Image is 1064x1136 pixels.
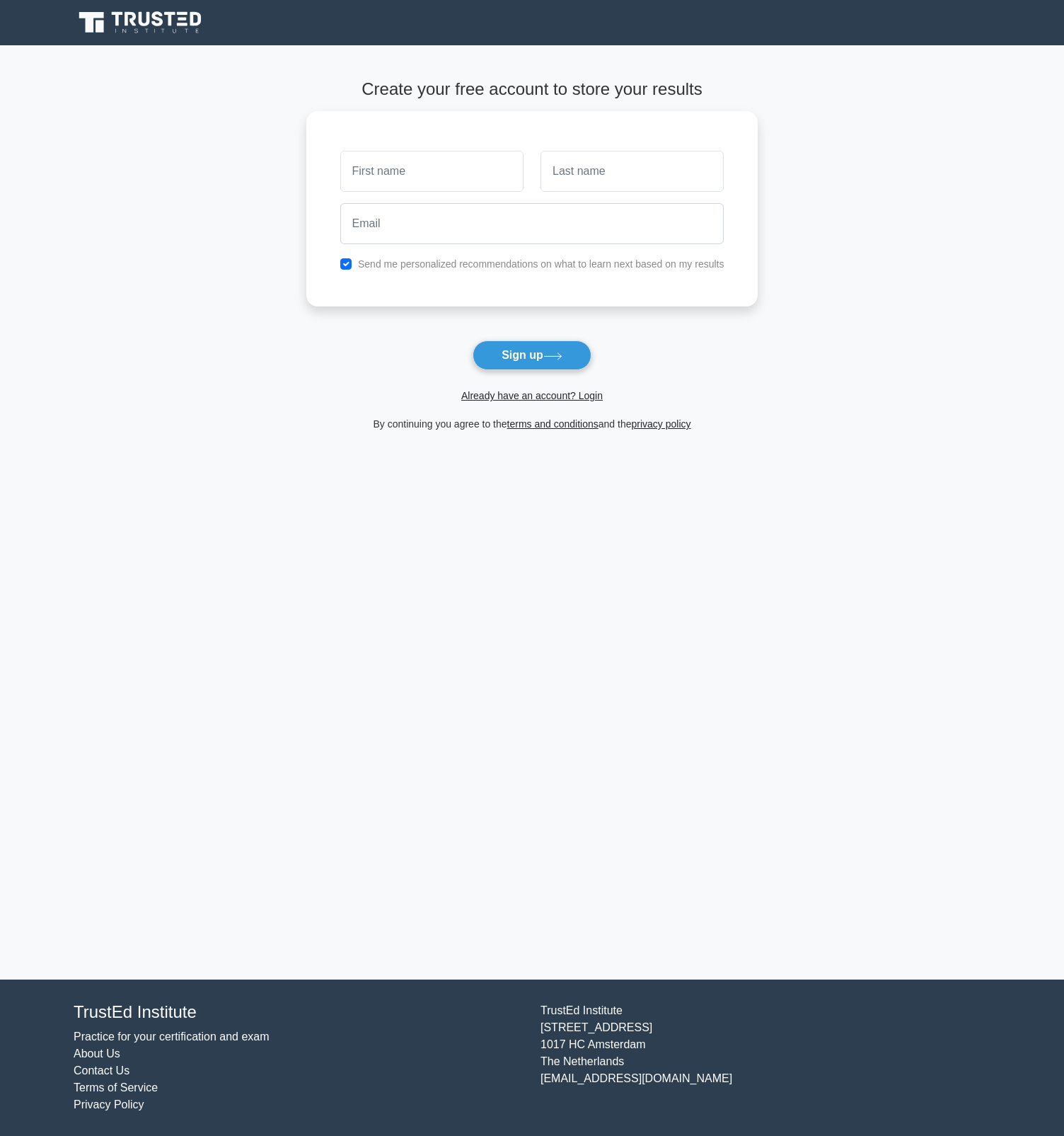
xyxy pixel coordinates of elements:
h4: TrustEd Institute [74,1002,524,1023]
a: Already have an account? Login [461,390,603,401]
input: First name [340,151,524,192]
a: privacy policy [632,418,691,430]
h4: Create your free account to store your results [306,79,758,100]
div: TrustEd Institute [STREET_ADDRESS] 1017 HC Amsterdam The Netherlands [EMAIL_ADDRESS][DOMAIN_NAME] [532,1002,999,1113]
a: Terms of Service [74,1082,158,1094]
a: Privacy Policy [74,1098,144,1111]
input: Email [340,203,724,244]
label: Send me personalized recommendations on what to learn next based on my results [358,258,724,270]
a: terms and conditions [507,418,598,430]
button: Sign up [473,340,591,370]
div: By continuing you agree to the and the [298,415,767,432]
input: Last name [540,151,724,192]
a: Practice for your certification and exam [74,1031,270,1043]
a: Contact Us [74,1065,129,1077]
a: About Us [74,1048,120,1060]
